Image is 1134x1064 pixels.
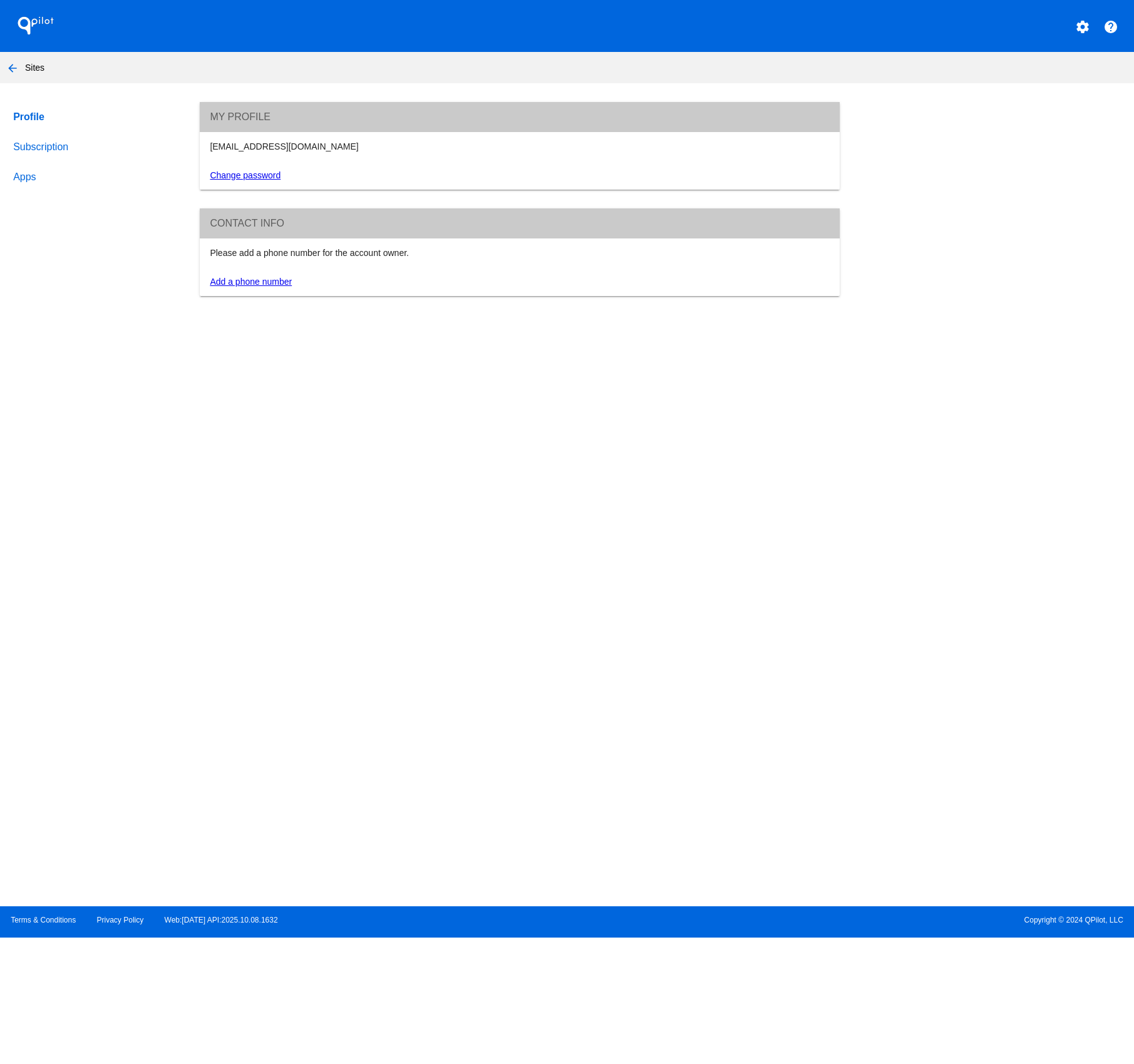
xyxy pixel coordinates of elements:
mat-icon: settings [1075,19,1090,34]
h1: QPilot [11,13,61,38]
div: [EMAIL_ADDRESS][DOMAIN_NAME] [203,141,837,151]
a: Add a phone number [210,277,292,287]
a: Profile [11,102,178,132]
a: Apps [11,162,178,192]
mat-icon: arrow_back [5,61,20,76]
a: Web:[DATE] API:2025.10.08.1632 [165,916,278,924]
span: Copyright © 2024 QPilot, LLC [578,916,1123,924]
a: Change password [210,170,281,180]
a: Terms & Conditions [11,916,76,924]
mat-icon: help [1103,19,1118,34]
span: Contact info [210,218,284,228]
div: Please add a phone number for the account owner. [203,248,837,258]
span: My Profile [210,111,271,122]
a: Subscription [11,132,178,162]
a: Privacy Policy [97,916,144,924]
